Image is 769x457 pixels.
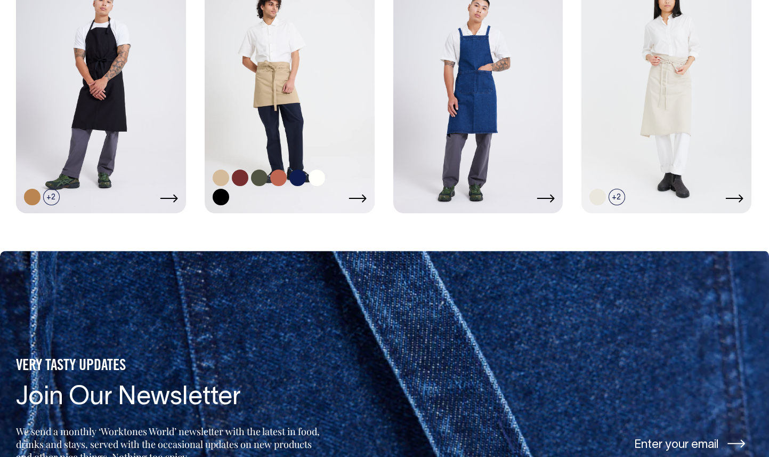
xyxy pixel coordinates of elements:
h5: VERY TASTY UPDATES [16,357,323,375]
h4: Join Our Newsletter [16,384,323,412]
span: +2 [609,189,625,205]
span: +2 [43,189,60,205]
